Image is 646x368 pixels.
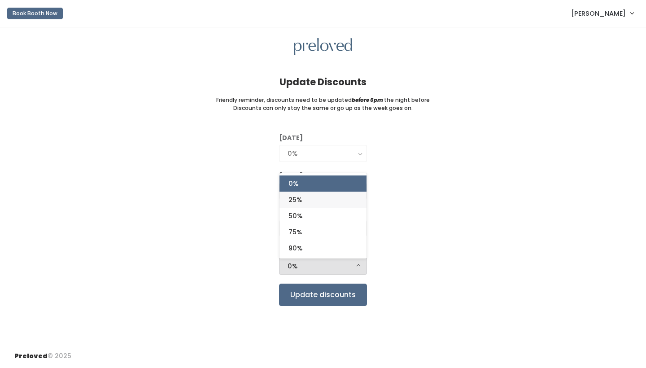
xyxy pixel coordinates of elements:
small: Friendly reminder, discounts need to be updated the night before [216,96,430,104]
div: 0% [288,149,358,158]
button: Book Booth Now [7,8,63,19]
span: [PERSON_NAME] [571,9,626,18]
div: © 2025 [14,344,71,361]
span: Preloved [14,351,48,360]
button: 0% [279,145,367,162]
span: 50% [288,211,302,221]
i: before 6pm [352,96,383,104]
a: Book Booth Now [7,4,63,23]
h4: Update Discounts [279,77,367,87]
label: [DATE] [279,133,303,143]
a: [PERSON_NAME] [562,4,642,23]
span: 90% [288,243,302,253]
span: 0% [288,179,298,188]
label: [DATE] [279,171,303,180]
span: 25% [288,195,302,205]
img: preloved logo [294,38,352,56]
button: 0% [279,258,367,275]
div: 0% [288,261,358,271]
span: 75% [288,227,302,237]
small: Discounts can only stay the same or go up as the week goes on. [233,104,413,112]
input: Update discounts [279,284,367,306]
